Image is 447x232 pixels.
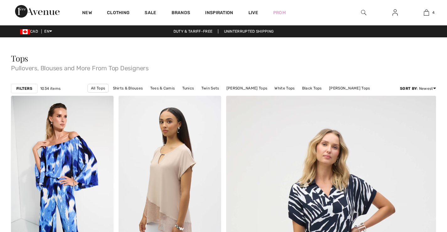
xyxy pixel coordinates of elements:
[387,9,403,17] a: Sign In
[299,84,325,92] a: Black Tops
[20,29,40,34] span: CAD
[248,9,258,16] a: Live
[223,84,270,92] a: [PERSON_NAME] Tops
[205,10,233,17] span: Inspiration
[400,86,417,91] strong: Sort By
[147,84,178,92] a: Tees & Camis
[271,84,298,92] a: White Tops
[11,62,436,71] span: Pullovers, Blouses and More From Top Designers
[432,10,434,15] span: 4
[424,9,429,16] img: My Bag
[82,10,92,17] a: New
[273,9,286,16] a: Prom
[145,10,156,17] a: Sale
[44,29,52,34] span: EN
[361,9,366,16] img: search the website
[20,29,30,34] img: Canadian Dollar
[107,10,130,17] a: Clothing
[88,84,109,93] a: All Tops
[40,86,61,91] span: 1034 items
[16,86,32,91] strong: Filters
[326,84,373,92] a: [PERSON_NAME] Tops
[400,86,436,91] div: : Newest
[198,84,222,92] a: Twin Sets
[15,5,60,18] img: 1ère Avenue
[392,9,398,16] img: My Info
[172,10,190,17] a: Brands
[110,84,146,92] a: Shirts & Blouses
[411,9,442,16] a: 4
[11,53,28,64] span: Tops
[179,84,197,92] a: Tunics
